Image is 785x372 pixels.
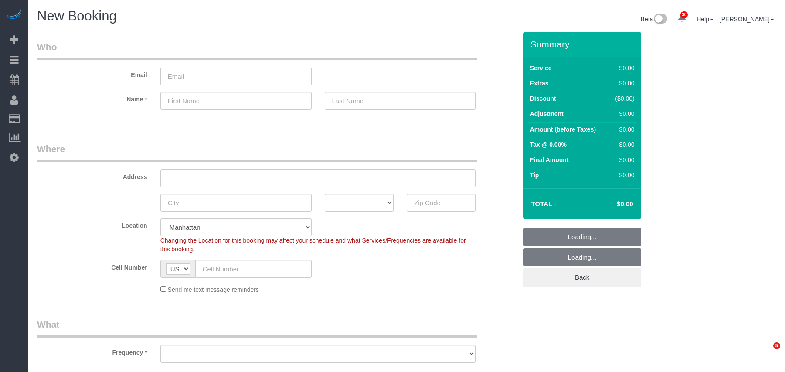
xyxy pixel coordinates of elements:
img: New interface [653,14,667,25]
div: $0.00 [612,140,635,149]
h3: Summary [530,39,637,49]
input: City [160,194,312,212]
label: Cell Number [31,260,154,272]
span: Send me text message reminders [168,286,259,293]
strong: Total [531,200,553,207]
label: Email [31,68,154,79]
legend: What [37,318,477,338]
a: 30 [673,9,690,28]
label: Amount (before Taxes) [530,125,596,134]
img: Automaid Logo [5,9,23,21]
label: Adjustment [530,109,564,118]
label: Tip [530,171,539,179]
div: $0.00 [612,171,635,179]
iframe: Intercom live chat [755,342,776,363]
input: Cell Number [195,260,312,278]
a: Help [697,16,714,23]
label: Extras [530,79,549,88]
input: Last Name [325,92,476,110]
div: $0.00 [612,156,635,164]
div: $0.00 [612,125,635,134]
div: $0.00 [612,109,635,118]
label: Address [31,169,154,181]
input: First Name [160,92,312,110]
a: Back [523,268,641,287]
label: Discount [530,94,556,103]
span: New Booking [37,8,117,24]
a: Beta [641,16,668,23]
span: Changing the Location for this booking may affect your schedule and what Services/Frequencies are... [160,237,466,253]
label: Service [530,64,552,72]
label: Final Amount [530,156,569,164]
label: Frequency * [31,345,154,357]
div: ($0.00) [612,94,635,103]
label: Name * [31,92,154,104]
span: 5 [773,342,780,349]
div: $0.00 [612,64,635,72]
span: 30 [680,11,688,18]
legend: Where [37,142,477,162]
div: $0.00 [612,79,635,88]
h4: $0.00 [591,200,633,208]
legend: Who [37,41,477,60]
label: Tax @ 0.00% [530,140,567,149]
input: Zip Code [407,194,476,212]
input: Email [160,68,312,85]
label: Location [31,218,154,230]
a: [PERSON_NAME] [720,16,774,23]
